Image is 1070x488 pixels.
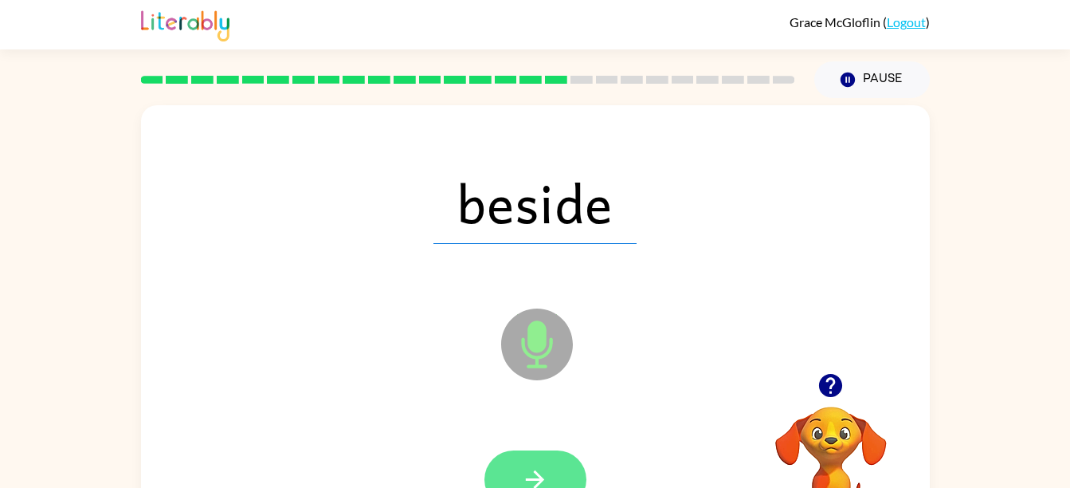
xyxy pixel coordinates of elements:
[433,161,637,244] span: beside
[141,6,229,41] img: Literably
[790,14,883,30] span: Grace McGloflin
[790,14,930,30] div: ( )
[814,61,930,98] button: Pause
[887,14,926,30] a: Logout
